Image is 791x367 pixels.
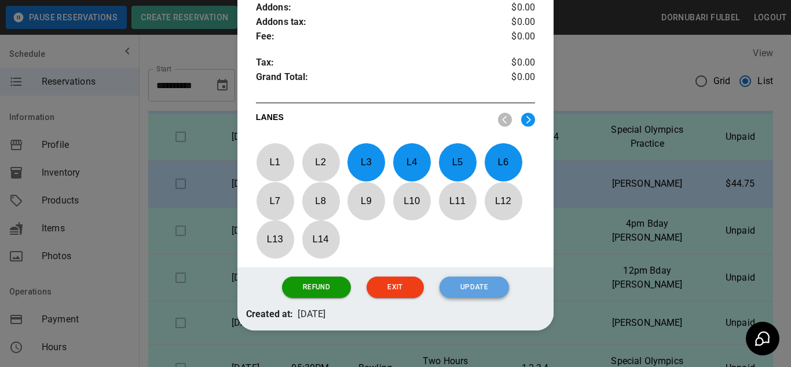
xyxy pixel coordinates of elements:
[256,30,489,44] p: Fee :
[498,112,512,127] img: nav_left.svg
[347,187,385,215] p: L 9
[246,307,294,322] p: Created at:
[256,1,489,15] p: Addons :
[302,148,340,176] p: L 2
[256,148,294,176] p: L 1
[282,277,351,298] button: Refund
[347,148,385,176] p: L 3
[440,277,509,298] button: Update
[256,56,489,70] p: Tax :
[521,112,535,127] img: right.svg
[489,70,535,88] p: $0.00
[489,30,535,44] p: $0.00
[438,148,477,176] p: L 5
[256,187,294,215] p: L 7
[298,307,325,322] p: [DATE]
[256,15,489,30] p: Addons tax :
[256,226,294,253] p: L 13
[489,1,535,15] p: $0.00
[393,148,431,176] p: L 4
[302,187,340,215] p: L 8
[484,148,522,176] p: L 6
[393,187,431,215] p: L 10
[489,15,535,30] p: $0.00
[367,277,423,298] button: Exit
[438,187,477,215] p: L 11
[484,187,522,215] p: L 12
[489,56,535,70] p: $0.00
[256,111,489,128] p: LANES
[302,226,340,253] p: L 14
[256,70,489,88] p: Grand Total :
